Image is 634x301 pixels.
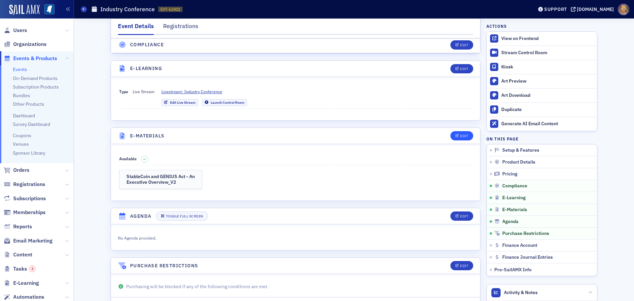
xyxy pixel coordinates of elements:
[501,50,594,56] div: Stream Control Room
[161,99,198,106] a: Edit Live Stream
[450,211,473,221] button: Edit
[502,243,537,248] span: Finance Account
[571,7,616,12] button: [DOMAIN_NAME]
[487,88,597,102] a: Art Download
[4,27,27,34] a: Users
[130,213,151,220] h4: Agenda
[119,170,202,189] a: StableCoin and GENIUS Act - An Executive Overview_V2
[4,209,46,216] a: Memberships
[13,141,29,147] a: Venues
[130,41,164,48] h4: Compliance
[502,219,518,225] span: Agenda
[13,93,30,98] a: Bundles
[13,280,39,287] span: E-Learning
[130,65,162,72] h4: E-Learning
[4,265,36,273] a: Tasks3
[130,132,164,139] h4: E-Materials
[502,183,527,189] span: Compliance
[4,41,47,48] a: Organizations
[450,131,473,140] button: Edit
[13,55,57,62] span: Events & Products
[13,121,50,127] a: Survey Dashboard
[4,293,44,301] a: Automations
[13,265,36,273] span: Tasks
[501,64,594,70] div: Kiosk
[13,293,44,301] span: Automations
[486,136,597,142] h4: On this page
[13,167,29,174] span: Orders
[460,67,468,71] div: Edit
[118,234,340,241] div: No Agenda provided.
[202,99,247,106] a: Launch Control Room
[29,265,36,272] div: 3
[502,147,539,153] span: Setup & Features
[4,251,32,258] a: Content
[487,117,597,131] button: Generate AI Email Content
[460,264,468,268] div: Edit
[450,64,473,73] button: Edit
[13,251,32,258] span: Content
[13,237,53,245] span: Email Marketing
[13,41,47,48] span: Organizations
[501,78,594,84] div: Art Preview
[40,4,54,16] a: View Homepage
[4,167,29,174] a: Orders
[9,5,40,15] img: SailAMX
[4,181,45,188] a: Registrations
[13,223,32,230] span: Reports
[13,181,45,188] span: Registrations
[13,113,35,119] a: Dashboard
[4,237,53,245] a: Email Marketing
[13,150,45,156] a: Sponsor Library
[130,262,198,269] h4: Purchase Restrictions
[13,209,46,216] span: Memberships
[166,214,203,218] div: Toggle Full Screen
[487,46,597,60] a: Stream Control Room
[13,195,46,202] span: Subscriptions
[156,211,208,221] button: Toggle Full Screen
[161,89,247,94] a: Livestream: Industry Conference
[501,93,594,98] div: Art Download
[133,89,155,106] span: Live Stream
[126,174,195,185] h3: StableCoin and GENIUS Act - An Executive Overview_V2
[618,4,629,15] span: Profile
[544,6,567,12] div: Support
[4,223,32,230] a: Reports
[4,55,57,62] a: Events & Products
[450,261,473,270] button: Edit
[502,231,549,237] span: Purchase Restrictions
[450,40,473,50] button: Edit
[577,6,614,12] div: [DOMAIN_NAME]
[13,27,27,34] span: Users
[501,36,594,42] div: View on Frontend
[161,89,222,94] span: Livestream: Industry Conference
[487,32,597,46] a: View on Frontend
[13,101,44,107] a: Other Products
[486,23,507,29] h4: Actions
[13,66,27,72] a: Events
[100,5,155,13] h1: Industry Conference
[13,75,57,81] a: On-Demand Products
[118,283,473,290] p: Purchasing will be blocked if any of the following conditions are met.
[502,159,535,165] span: Product Details
[487,74,597,88] a: Art Preview
[4,195,46,202] a: Subscriptions
[501,121,594,127] div: Generate AI Email Content
[160,7,180,12] span: EVT-62402
[502,171,517,177] span: Pricing
[502,207,527,213] span: E-Materials
[502,195,526,201] span: E-Learning
[4,280,39,287] a: E-Learning
[119,89,128,94] span: Type
[460,134,468,138] div: Edit
[13,84,59,90] a: Subscription Products
[501,107,594,113] div: Duplicate
[494,267,532,273] span: Pre-SailAMX Info
[487,102,597,117] button: Duplicate
[487,60,597,74] a: Kiosk
[119,156,137,161] span: Available
[44,4,54,15] img: SailAMX
[118,22,154,35] div: Event Details
[13,132,31,138] a: Coupons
